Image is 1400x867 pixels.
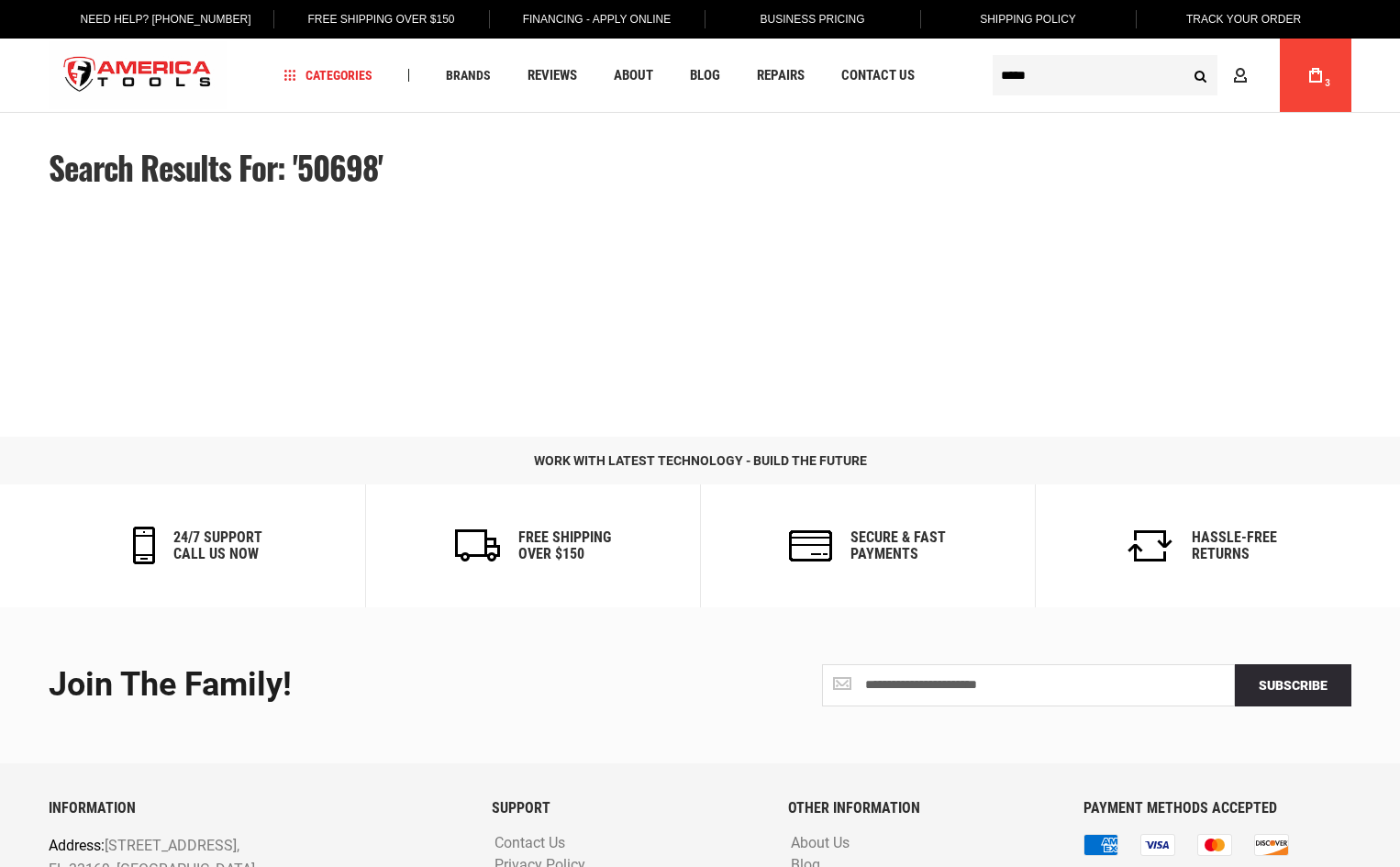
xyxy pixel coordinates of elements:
h6: OTHER INFORMATION [788,800,1056,817]
span: Contact Us [841,69,915,83]
span: Search results for: '50698' [49,143,383,191]
h6: INFORMATION [49,800,464,817]
a: Reviews [519,63,585,88]
span: Brands [446,69,491,82]
button: Subscribe [1235,664,1351,706]
h6: secure & fast payments [850,529,946,561]
a: About Us [786,835,854,852]
a: Contact Us [833,63,923,88]
span: About [614,69,653,83]
h6: Hassle-Free Returns [1192,529,1277,561]
h6: 24/7 support call us now [173,529,262,561]
div: Join the Family! [49,667,686,704]
button: Search [1183,58,1217,93]
span: 3 [1325,78,1330,88]
span: Blog [690,69,720,83]
a: Blog [682,63,728,88]
span: Shipping Policy [980,13,1076,26]
h6: PAYMENT METHODS ACCEPTED [1083,800,1351,817]
a: Brands [438,63,499,88]
span: Address: [49,837,105,854]
a: 3 [1298,39,1333,112]
a: Categories [276,63,381,88]
img: America Tools [49,41,227,110]
a: Repairs [749,63,813,88]
span: Repairs [757,69,805,83]
h6: SUPPORT [492,800,760,817]
a: store logo [49,41,227,110]
a: Contact Us [490,835,570,852]
a: About [606,63,661,88]
h6: Free Shipping Over $150 [518,529,611,561]
span: Subscribe [1259,678,1328,693]
span: Categories [284,69,372,82]
span: Reviews [528,69,577,83]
